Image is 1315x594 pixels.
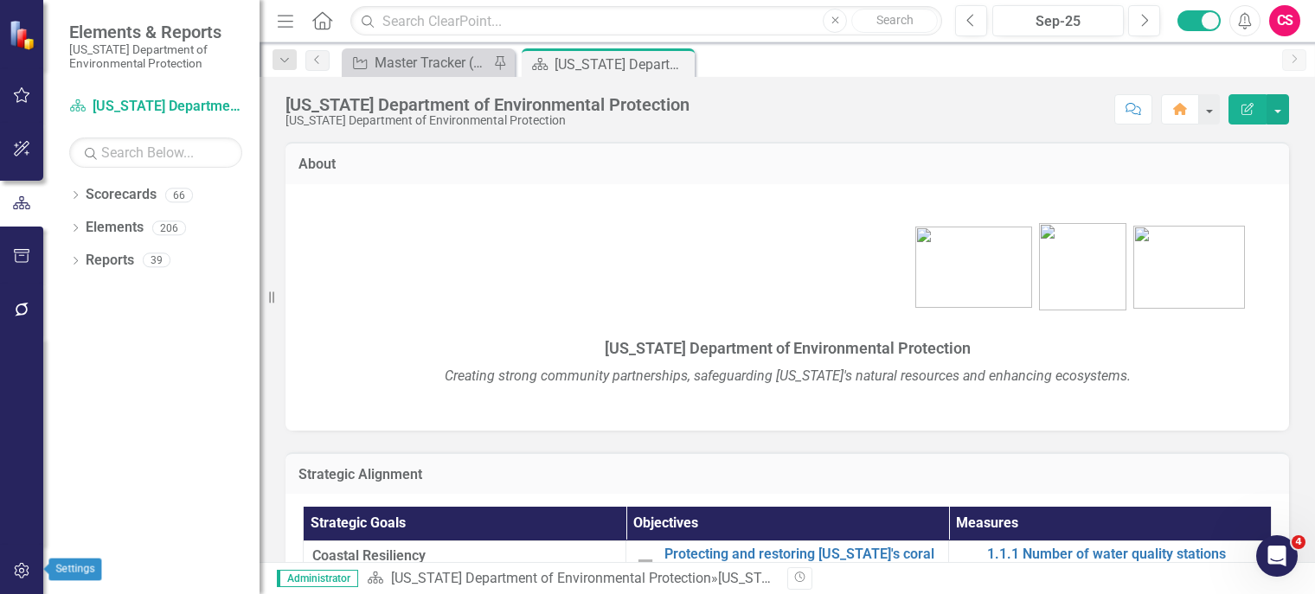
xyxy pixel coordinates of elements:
img: FL-DEP-LOGO-color-sam%20v4.jpg [1039,223,1126,310]
button: Search [851,9,938,33]
button: CS [1269,5,1300,36]
div: Sep-25 [998,11,1118,32]
a: [US_STATE] Department of Environmental Protection [69,97,242,117]
span: Coastal Resiliency [312,546,617,566]
img: Not Defined [958,559,978,580]
small: [US_STATE] Department of Environmental Protection [69,42,242,71]
span: 4 [1292,535,1305,549]
a: Protecting and restoring [US_STATE]'s coral reef [664,546,940,577]
a: Scorecards [86,185,157,205]
img: ClearPoint Strategy [9,20,39,50]
span: [US_STATE] Department of Environmental Protection [605,339,971,357]
input: Search ClearPoint... [350,6,942,36]
div: Master Tracker (External) [375,52,489,73]
a: Master Tracker (External) [346,52,489,73]
div: 66 [165,188,193,202]
img: Not Defined [635,552,656,572]
span: Search [876,13,914,27]
div: Settings [49,559,102,581]
div: » [367,569,774,589]
div: 39 [143,253,170,268]
div: [US_STATE] Department of Environmental Protection [285,114,690,127]
input: Search Below... [69,137,242,168]
div: 206 [152,220,186,235]
div: [US_STATE] Department of Environmental Protection [555,54,690,75]
a: [US_STATE] Department of Environmental Protection [391,570,711,586]
div: [US_STATE] Department of Environmental Protection [718,570,1038,586]
span: Elements & Reports [69,22,242,42]
button: Sep-25 [992,5,1124,36]
iframe: Intercom live chat [1256,535,1298,577]
div: [US_STATE] Department of Environmental Protection [285,95,690,114]
h3: Strategic Alignment [298,467,1276,482]
a: Elements [86,218,144,238]
span: Administrator [277,570,358,587]
img: bhsp1.png [915,227,1032,308]
em: Creating strong community partnerships, safeguarding [US_STATE]'s natural resources and enhancing... [445,367,1131,384]
img: bird1.png [1133,226,1245,309]
h3: About [298,156,1276,172]
a: Reports [86,251,134,271]
a: 1.1.1 Number of water quality stations sampled in FKNMS and ECA [987,546,1262,577]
